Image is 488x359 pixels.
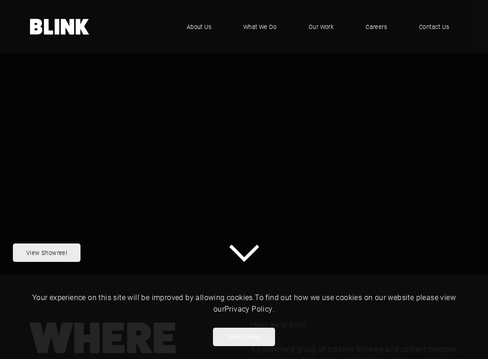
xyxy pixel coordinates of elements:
[26,249,67,256] nobr: View Showreel
[13,243,80,262] a: View Showreel
[366,22,387,31] span: Careers
[299,13,343,41] a: Our Work
[419,22,449,31] span: Contact Us
[187,22,211,31] span: About Us
[178,13,220,41] a: About Us
[213,328,275,346] button: Allow cookies
[410,13,458,41] a: Contact Us
[243,22,276,31] span: What We Do
[30,19,90,35] a: Home
[356,13,396,41] a: Careers
[32,292,456,313] span: Your experience on this site will be improved by allowing cookies. To find out how we use cookies...
[309,22,333,31] span: Our Work
[234,13,286,41] a: What We Do
[224,304,273,313] a: Privacy Policy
